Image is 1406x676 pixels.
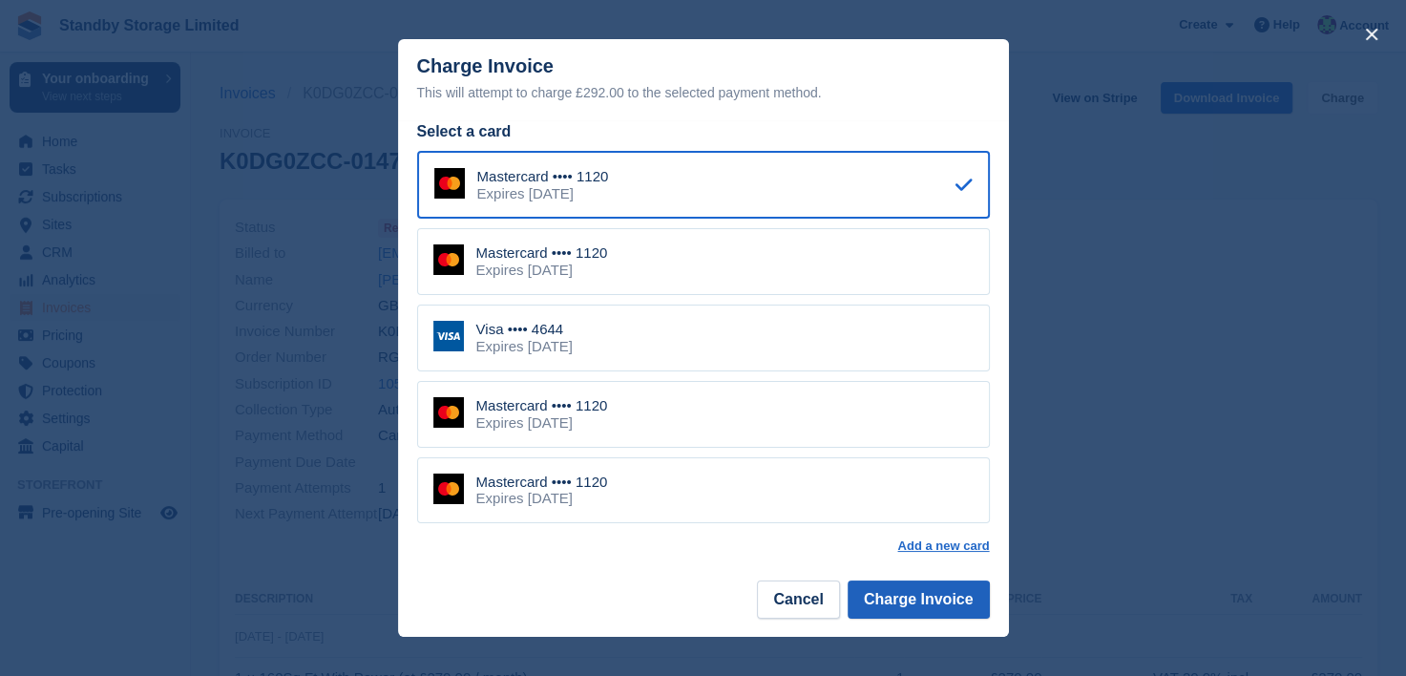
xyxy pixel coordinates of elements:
button: Cancel [757,581,839,619]
img: Mastercard Logo [433,474,464,504]
div: Expires [DATE] [477,185,609,202]
div: Expires [DATE] [476,490,608,507]
div: Charge Invoice [417,55,990,104]
div: Select a card [417,120,990,143]
div: Mastercard •••• 1120 [477,168,609,185]
img: Mastercard Logo [433,244,464,275]
button: close [1356,19,1387,50]
img: Mastercard Logo [434,168,465,199]
div: Mastercard •••• 1120 [476,397,608,414]
div: Expires [DATE] [476,262,608,279]
div: This will attempt to charge £292.00 to the selected payment method. [417,81,990,104]
button: Charge Invoice [848,581,990,619]
a: Add a new card [897,539,989,554]
div: Mastercard •••• 1120 [476,474,608,491]
div: Visa •••• 4644 [476,321,573,338]
div: Expires [DATE] [476,338,573,355]
div: Expires [DATE] [476,414,608,432]
img: Visa Logo [433,321,464,351]
img: Mastercard Logo [433,397,464,428]
div: Mastercard •••• 1120 [476,244,608,262]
